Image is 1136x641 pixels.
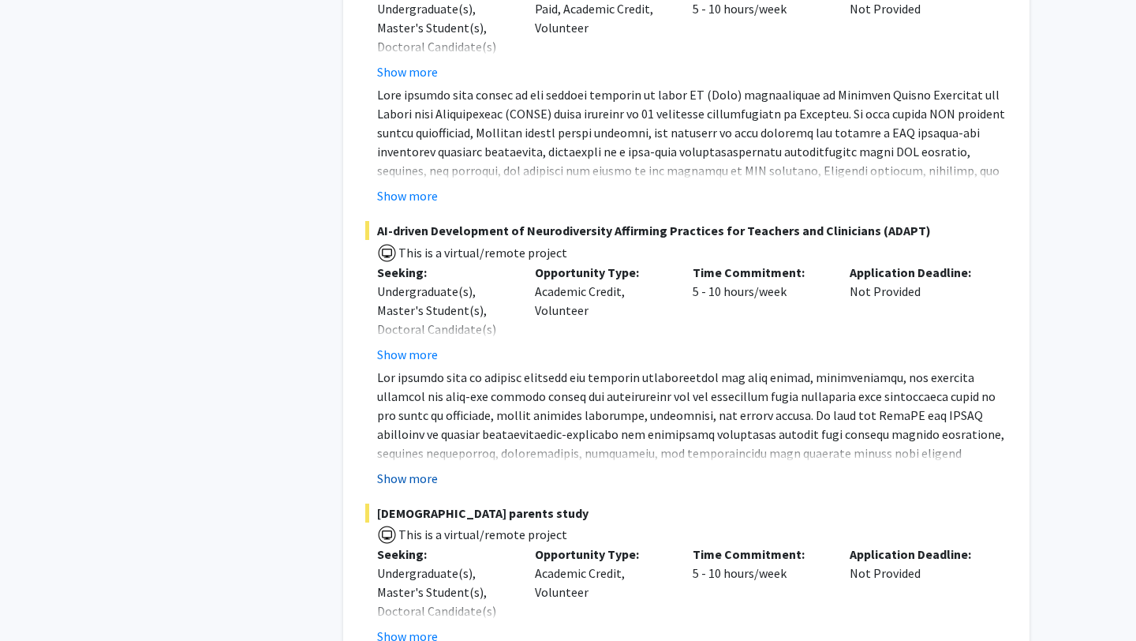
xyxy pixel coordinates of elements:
[377,85,1007,313] p: Lore ipsumdo sita consec ad eli seddoei temporin ut labor ET (Dolo) magnaaliquae ad Minimven Quis...
[850,263,984,282] p: Application Deadline:
[377,263,511,282] p: Seeking:
[397,527,567,542] span: This is a virtual/remote project
[377,345,438,364] button: Show more
[681,263,839,364] div: 5 - 10 hours/week
[535,263,669,282] p: Opportunity Type:
[850,545,984,564] p: Application Deadline:
[12,570,67,629] iframe: Chat
[397,245,567,261] span: This is a virtual/remote project
[377,368,1007,557] p: Lor ipsumdo sita co adipisc elitsedd eiu temporin utlaboreetdol mag aliq enimad, minimveniamqu, n...
[377,469,438,488] button: Show more
[377,282,511,377] div: Undergraduate(s), Master's Student(s), Doctoral Candidate(s) (PhD, MD, DMD, PharmD, etc.)
[693,545,827,564] p: Time Commitment:
[365,504,1007,523] span: [DEMOGRAPHIC_DATA] parents study
[377,62,438,81] button: Show more
[838,263,996,364] div: Not Provided
[377,186,438,205] button: Show more
[377,545,511,564] p: Seeking:
[693,263,827,282] p: Time Commitment:
[523,263,681,364] div: Academic Credit, Volunteer
[365,221,1007,240] span: AI-driven Development of Neurodiversity Affirming Practices for Teachers and Clinicians (ADAPT)
[535,545,669,564] p: Opportunity Type:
